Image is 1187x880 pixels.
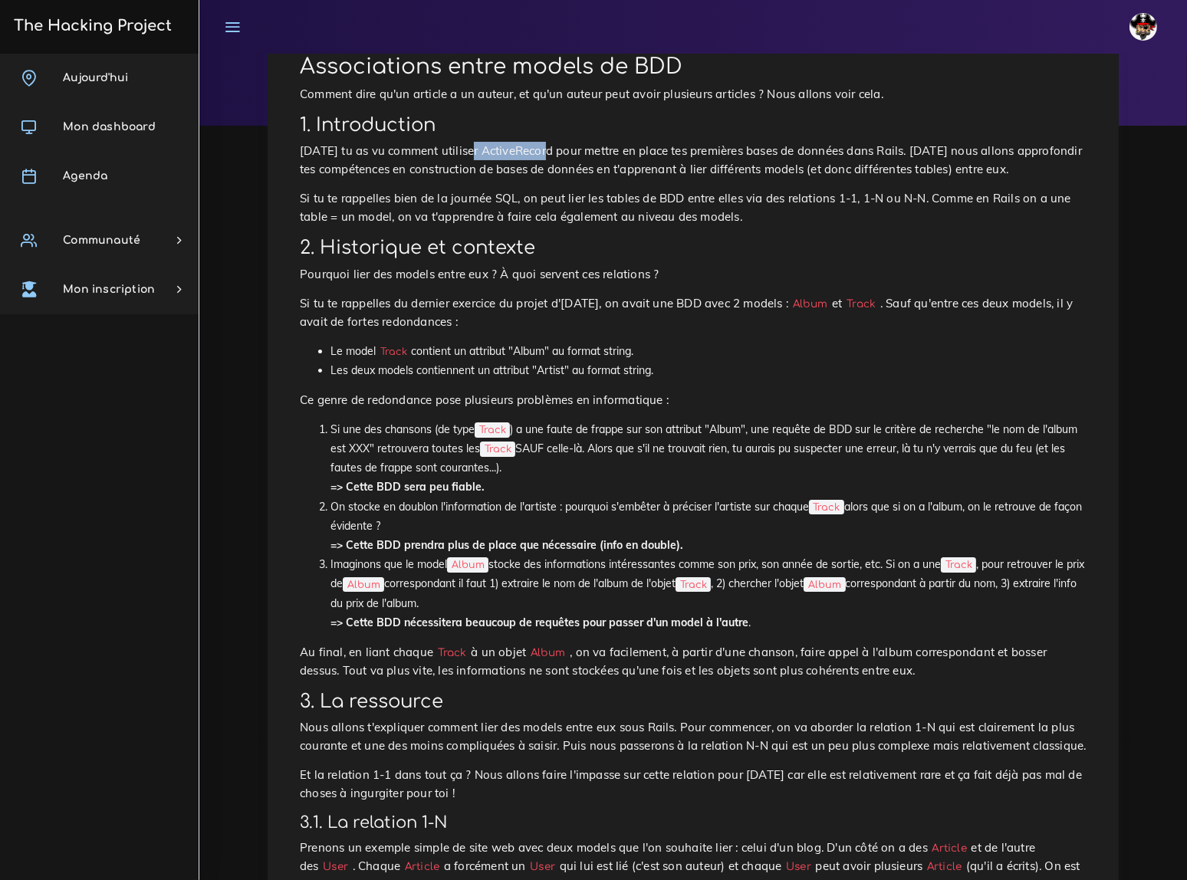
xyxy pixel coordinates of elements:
h3: The Hacking Project [9,18,172,34]
span: Mon inscription [63,284,155,295]
code: Album [447,557,488,573]
code: Article [922,859,966,875]
p: Nous allons t'expliquer comment lier des models entre eux sous Rails. Pour commencer, on va abord... [300,718,1087,755]
code: Track [941,557,976,573]
code: Album [526,645,570,661]
code: User [526,859,560,875]
img: avatar [1129,13,1157,41]
h2: 3. La ressource [300,691,1087,713]
code: Album [788,296,832,312]
code: User [319,859,353,875]
p: Et la relation 1-1 dans tout ça ? Nous allons faire l'impasse sur cette relation pour [DATE] car ... [300,766,1087,803]
span: Mon dashboard [63,121,156,133]
h1: Associations entre models de BDD [300,54,1087,80]
code: Track [480,442,515,457]
strong: => Cette BDD nécessitera beaucoup de requêtes pour passer d'un model à l'autre [330,616,748,629]
strong: => Cette BDD prendra plus de place que nécessaire (info en double). [330,538,683,552]
li: Si une des chansons (de type ) a une faute de frappe sur son attribut "Album", une requête de BDD... [330,420,1087,497]
h3: 3.1. La relation 1-N [300,813,1087,832]
code: Article [400,859,444,875]
li: Imaginons que le model stocke des informations intéressantes comme son prix, son année de sortie,... [330,555,1087,632]
code: Track [376,344,411,360]
p: Si tu te rappelles du dernier exercice du projet d'[DATE], on avait une BDD avec 2 models : et . ... [300,294,1087,331]
p: [DATE] tu as vu comment utiliser ActiveRecord pour mettre en place tes premières bases de données... [300,142,1087,179]
li: On stocke en doublon l'information de l'artiste : pourquoi s'embêter à préciser l'artiste sur cha... [330,497,1087,556]
span: Communauté [63,235,140,246]
p: Ce genre de redondance pose plusieurs problèmes en informatique : [300,391,1087,409]
h2: 2. Historique et contexte [300,237,1087,259]
h2: 1. Introduction [300,114,1087,136]
span: Aujourd'hui [63,72,128,84]
code: Track [475,422,510,438]
code: Article [928,840,972,856]
p: Pourquoi lier des models entre eux ? À quoi servent ces relations ? [300,265,1087,284]
code: Track [843,296,880,312]
code: Track [433,645,471,661]
li: Les deux models contiennent un attribut "Artist" au format string. [330,361,1087,380]
p: Au final, en liant chaque à un objet , on va facilement, à partir d'une chanson, faire appel à l'... [300,643,1087,680]
code: Album [343,577,384,593]
p: Si tu te rappelles bien de la journée SQL, on peut lier les tables de BDD entre elles via des rel... [300,189,1087,226]
code: Track [676,577,711,593]
code: Album [804,577,845,593]
strong: => Cette BDD sera peu fiable. [330,480,485,494]
code: Track [809,500,844,515]
li: Le model contient un attribut "Album" au format string. [330,342,1087,361]
span: Agenda [63,170,107,182]
code: User [781,859,815,875]
p: Comment dire qu'un article a un auteur, et qu'un auteur peut avoir plusieurs articles ? Nous allo... [300,85,1087,103]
